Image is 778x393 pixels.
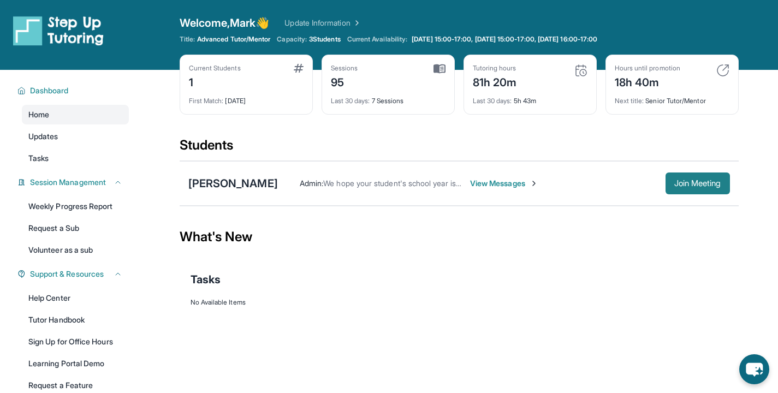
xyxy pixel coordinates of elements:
[13,15,104,46] img: logo
[188,176,278,191] div: [PERSON_NAME]
[191,272,221,287] span: Tasks
[180,136,739,160] div: Students
[294,64,304,73] img: card
[473,90,587,105] div: 5h 43m
[30,177,106,188] span: Session Management
[277,35,307,44] span: Capacity:
[300,178,323,188] span: Admin :
[409,35,599,44] a: [DATE] 15:00-17:00, [DATE] 15:00-17:00, [DATE] 16:00-17:00
[347,35,407,44] span: Current Availability:
[716,64,729,77] img: card
[30,269,104,279] span: Support & Resources
[197,35,270,44] span: Advanced Tutor/Mentor
[674,180,721,187] span: Join Meeting
[351,17,361,28] img: Chevron Right
[412,35,597,44] span: [DATE] 15:00-17:00, [DATE] 15:00-17:00, [DATE] 16:00-17:00
[30,85,69,96] span: Dashboard
[331,64,358,73] div: Sessions
[180,15,270,31] span: Welcome, Mark 👋
[309,35,341,44] span: 3 Students
[615,73,680,90] div: 18h 40m
[22,218,129,238] a: Request a Sub
[189,90,304,105] div: [DATE]
[331,73,358,90] div: 95
[615,90,729,105] div: Senior Tutor/Mentor
[22,332,129,352] a: Sign Up for Office Hours
[28,153,49,164] span: Tasks
[284,17,361,28] a: Update Information
[331,90,446,105] div: 7 Sessions
[470,178,538,189] span: View Messages
[615,64,680,73] div: Hours until promotion
[28,109,49,120] span: Home
[26,177,122,188] button: Session Management
[26,85,122,96] button: Dashboard
[180,213,739,261] div: What's New
[22,105,129,124] a: Home
[22,310,129,330] a: Tutor Handbook
[22,127,129,146] a: Updates
[22,354,129,373] a: Learning Portal Demo
[473,64,517,73] div: Tutoring hours
[433,64,446,74] img: card
[331,97,370,105] span: Last 30 days :
[191,298,728,307] div: No Available Items
[666,172,730,194] button: Join Meeting
[615,97,644,105] span: Next title :
[530,179,538,188] img: Chevron-Right
[189,73,241,90] div: 1
[28,131,58,142] span: Updates
[574,64,587,77] img: card
[26,269,122,279] button: Support & Resources
[189,64,241,73] div: Current Students
[22,196,129,216] a: Weekly Progress Report
[22,148,129,168] a: Tasks
[739,354,769,384] button: chat-button
[22,240,129,260] a: Volunteer as a sub
[189,97,224,105] span: First Match :
[22,288,129,308] a: Help Center
[180,35,195,44] span: Title:
[473,73,517,90] div: 81h 20m
[473,97,512,105] span: Last 30 days :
